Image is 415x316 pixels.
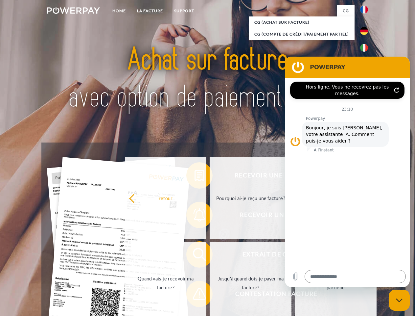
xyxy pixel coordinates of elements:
[249,28,355,40] a: CG (Compte de crédit/paiement partiel)
[129,274,203,292] div: Quand vais-je recevoir ma facture?
[285,57,410,287] iframe: Fenêtre de messagerie
[360,44,368,52] img: it
[249,16,355,28] a: CG (achat sur facture)
[337,5,355,17] a: CG
[169,5,200,17] a: Support
[107,5,131,17] a: Home
[360,27,368,35] img: de
[63,32,352,126] img: title-powerpay_fr.svg
[131,5,169,17] a: LA FACTURE
[389,290,410,311] iframe: Bouton de lancement de la fenêtre de messagerie, conversation en cours
[360,6,368,13] img: fr
[214,274,288,292] div: Jusqu'à quand dois-je payer ma facture?
[214,194,288,202] div: Pourquoi ai-je reçu une facture?
[129,194,203,202] div: retour
[47,7,100,14] img: logo-powerpay-white.svg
